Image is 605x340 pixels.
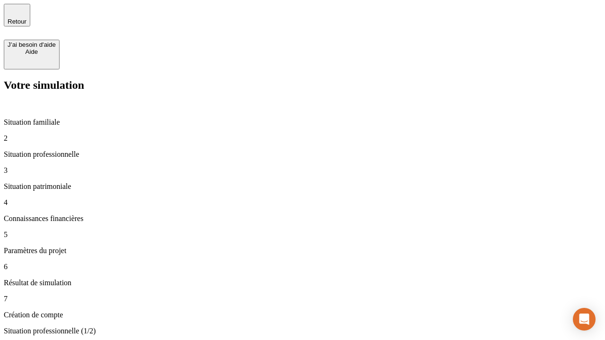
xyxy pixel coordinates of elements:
p: Paramètres du projet [4,246,601,255]
div: Open Intercom Messenger [573,308,596,331]
button: Retour [4,4,30,26]
p: Connaissances financières [4,214,601,223]
p: 4 [4,198,601,207]
p: 3 [4,166,601,175]
p: 2 [4,134,601,143]
p: Situation professionnelle [4,150,601,159]
span: Retour [8,18,26,25]
p: 6 [4,263,601,271]
p: Résultat de simulation [4,279,601,287]
p: 7 [4,295,601,303]
p: Situation familiale [4,118,601,127]
p: Création de compte [4,311,601,319]
div: J’ai besoin d'aide [8,41,56,48]
p: Situation patrimoniale [4,182,601,191]
div: Aide [8,48,56,55]
p: 5 [4,230,601,239]
p: Situation professionnelle (1/2) [4,327,601,335]
h2: Votre simulation [4,79,601,92]
button: J’ai besoin d'aideAide [4,40,60,69]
